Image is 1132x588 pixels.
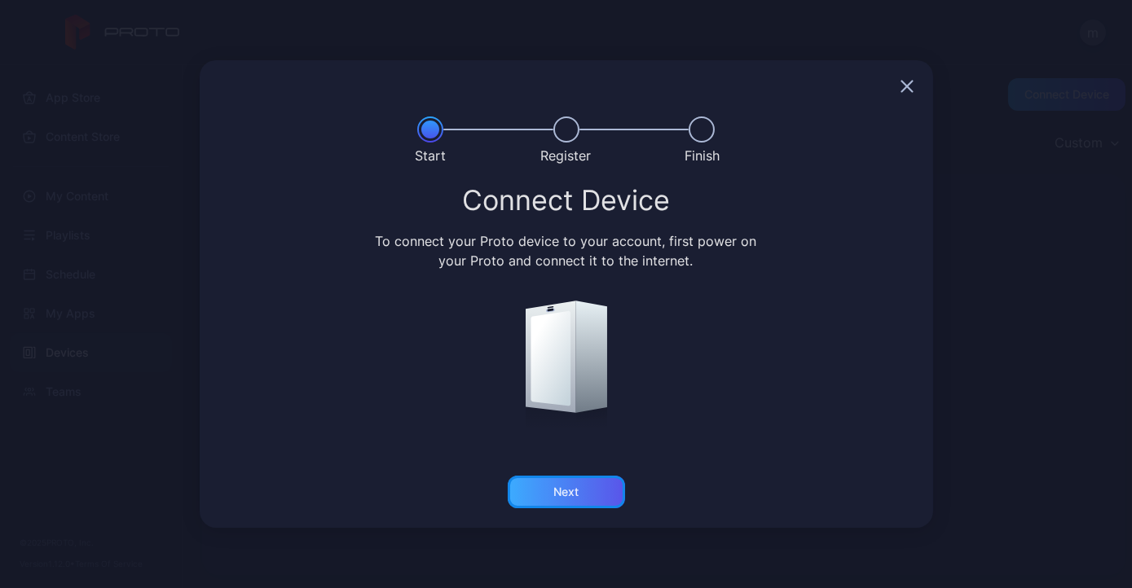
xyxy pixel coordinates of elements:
div: Connect Device [219,186,914,215]
div: Register [541,146,592,165]
div: To connect your Proto device to your account, first power on your Proto and connect it to the int... [372,231,760,270]
div: Finish [685,146,720,165]
div: Start [415,146,446,165]
button: Next [508,476,625,508]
